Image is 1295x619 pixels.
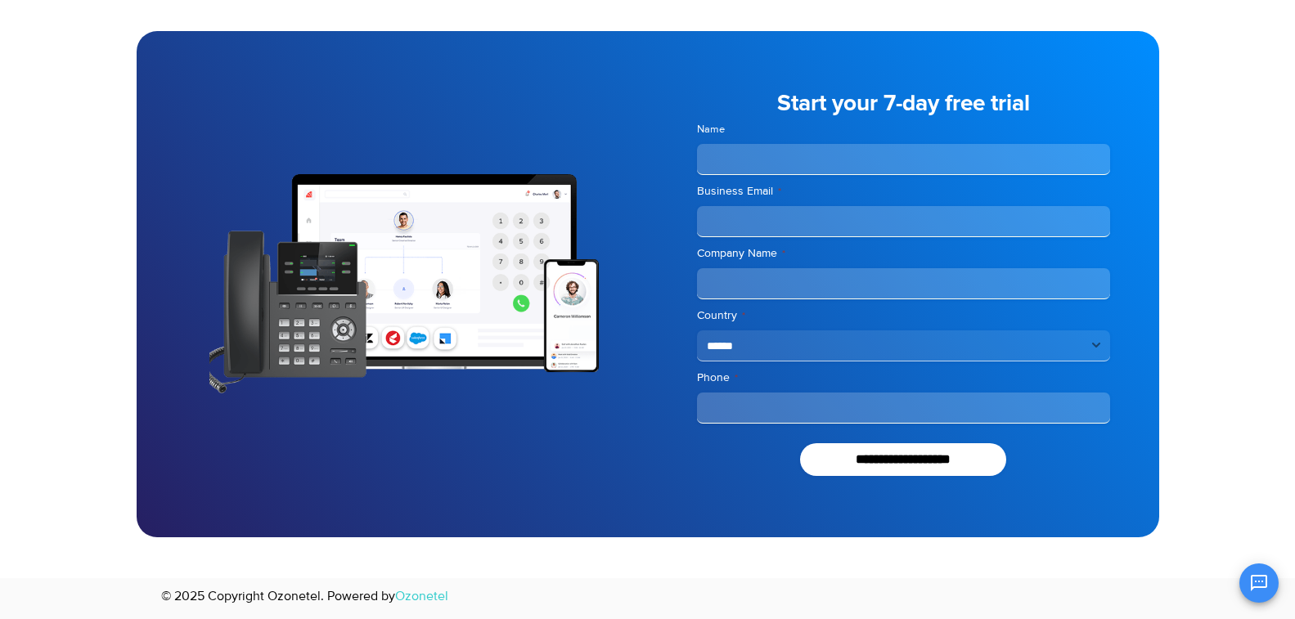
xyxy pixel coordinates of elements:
[1239,563,1279,603] button: Open chat
[697,92,1110,115] h5: Start your 7-day free trial
[697,307,1110,324] label: Country
[697,245,1110,262] label: Company Name
[395,586,448,606] a: Ozonetel
[697,370,1110,386] label: Phone
[697,183,1110,200] label: Business Email
[697,122,1110,137] label: Name
[161,586,862,606] p: © 2025 Copyright Ozonetel. Powered by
